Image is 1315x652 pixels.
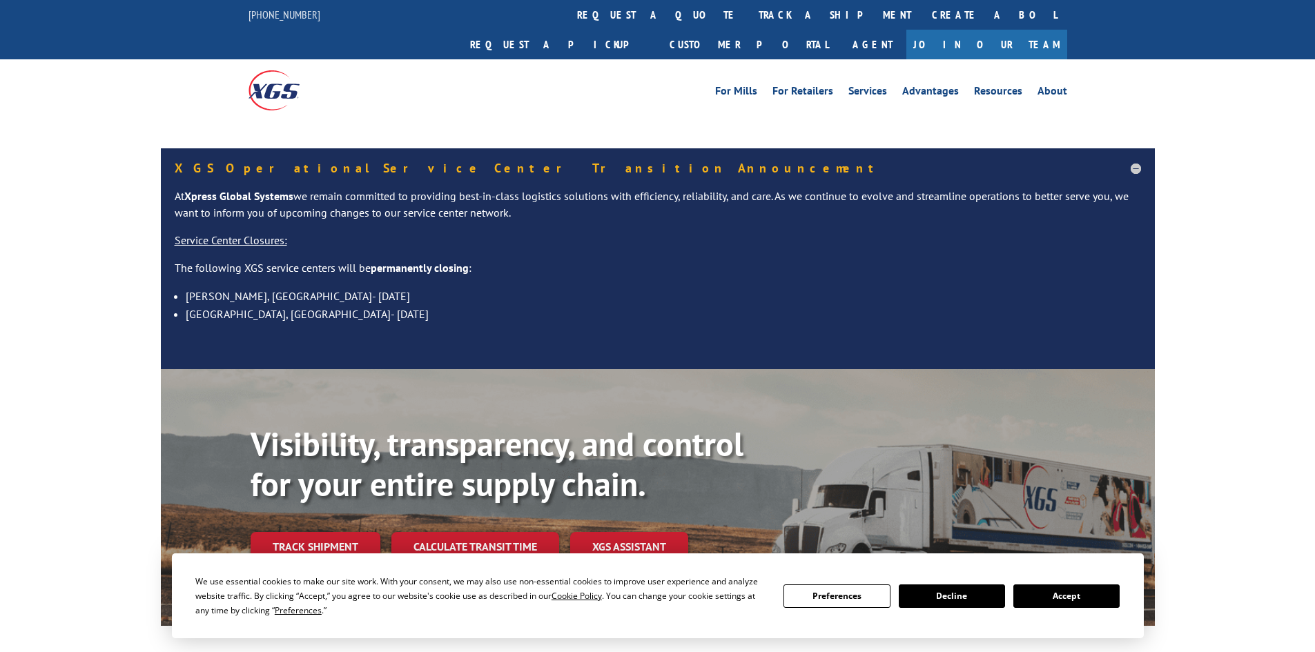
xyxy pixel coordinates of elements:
p: The following XGS service centers will be : [175,260,1141,288]
p: At we remain committed to providing best-in-class logistics solutions with efficiency, reliabilit... [175,188,1141,233]
span: Preferences [275,604,322,616]
a: Calculate transit time [391,532,559,562]
a: Join Our Team [906,30,1067,59]
li: [GEOGRAPHIC_DATA], [GEOGRAPHIC_DATA]- [DATE] [186,305,1141,323]
b: Visibility, transparency, and control for your entire supply chain. [251,422,743,505]
a: [PHONE_NUMBER] [249,8,320,21]
h5: XGS Operational Service Center Transition Announcement [175,162,1141,175]
div: Cookie Consent Prompt [172,553,1144,638]
a: For Mills [715,86,757,101]
button: Accept [1013,584,1120,608]
a: For Retailers [772,86,833,101]
a: About [1038,86,1067,101]
strong: permanently closing [371,261,469,275]
div: We use essential cookies to make our site work. With your consent, we may also use non-essential ... [195,574,767,618]
a: Services [848,86,887,101]
a: Request a pickup [460,30,659,59]
u: Service Center Closures: [175,233,287,247]
button: Decline [899,584,1005,608]
a: Track shipment [251,532,380,561]
a: Customer Portal [659,30,839,59]
a: Resources [974,86,1022,101]
button: Preferences [783,584,890,608]
li: [PERSON_NAME], [GEOGRAPHIC_DATA]- [DATE] [186,287,1141,305]
a: Advantages [902,86,959,101]
strong: Xpress Global Systems [184,189,293,203]
a: Agent [839,30,906,59]
a: XGS ASSISTANT [570,532,688,562]
span: Cookie Policy [552,590,602,602]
